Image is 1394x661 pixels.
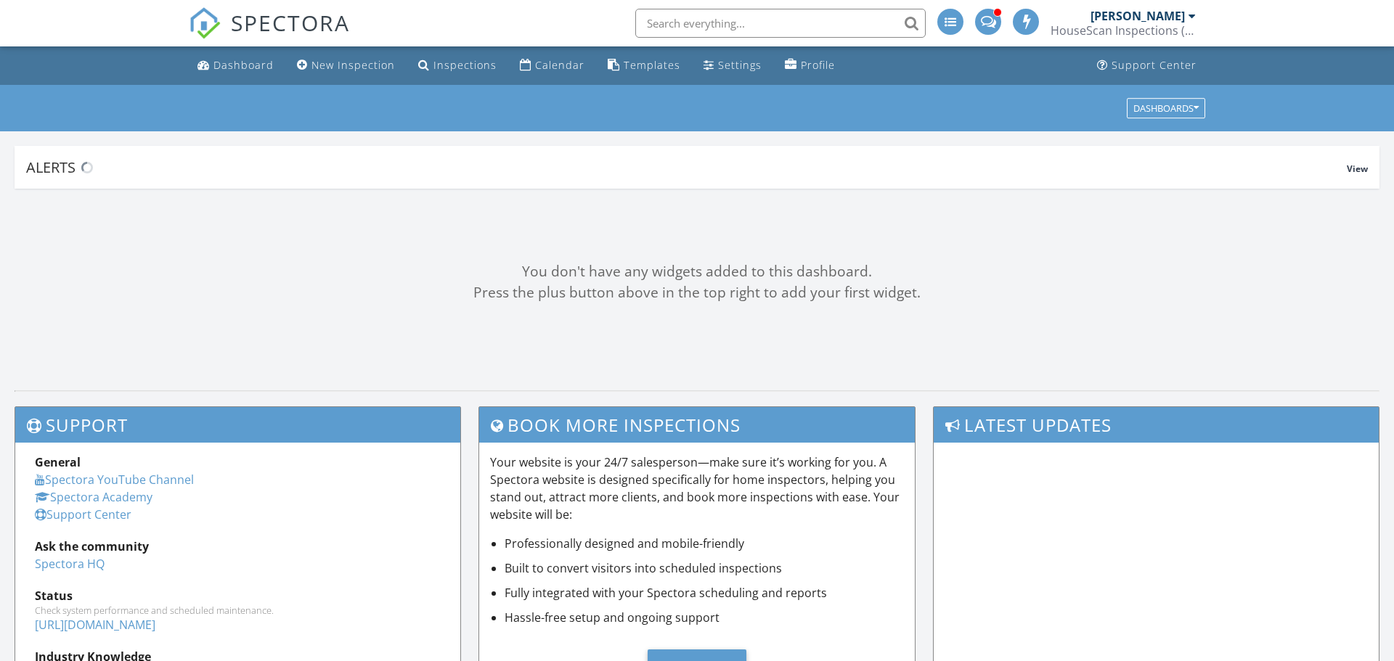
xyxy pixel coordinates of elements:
[479,407,916,443] h3: Book More Inspections
[189,20,350,50] a: SPECTORA
[934,407,1379,443] h3: Latest Updates
[433,58,497,72] div: Inspections
[801,58,835,72] div: Profile
[35,556,105,572] a: Spectora HQ
[35,617,155,633] a: [URL][DOMAIN_NAME]
[15,282,1379,303] div: Press the plus button above in the top right to add your first widget.
[311,58,395,72] div: New Inspection
[505,559,905,577] li: Built to convert visitors into scheduled inspections
[35,506,131,522] a: Support Center
[490,453,905,523] p: Your website is your 24/7 salesperson—make sure it’s working for you. A Spectora website is desig...
[35,538,441,555] div: Ask the community
[412,52,502,79] a: Inspections
[15,261,1379,282] div: You don't have any widgets added to this dashboard.
[1347,163,1368,175] span: View
[192,52,280,79] a: Dashboard
[635,9,926,38] input: Search everything...
[718,58,762,72] div: Settings
[505,609,905,626] li: Hassle-free setup and ongoing support
[231,7,350,38] span: SPECTORA
[213,58,274,72] div: Dashboard
[624,58,680,72] div: Templates
[35,604,441,616] div: Check system performance and scheduled maintenance.
[698,52,767,79] a: Settings
[1127,98,1205,118] button: Dashboards
[505,584,905,602] li: Fully integrated with your Spectora scheduling and reports
[779,52,841,79] a: Company Profile
[35,454,81,470] strong: General
[1133,103,1199,113] div: Dashboards
[514,52,590,79] a: Calendar
[505,535,905,552] li: Professionally designed and mobile-friendly
[189,7,221,39] img: The Best Home Inspection Software - Spectora
[26,157,1347,177] div: Alerts
[1051,23,1196,38] div: HouseScan Inspections (HOME)
[602,52,686,79] a: Templates
[1091,52,1202,79] a: Support Center
[35,587,441,604] div: Status
[35,472,194,488] a: Spectora YouTube Channel
[291,52,401,79] a: New Inspection
[1091,9,1185,23] div: [PERSON_NAME]
[1112,58,1197,72] div: Support Center
[535,58,584,72] div: Calendar
[35,489,152,505] a: Spectora Academy
[15,407,460,443] h3: Support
